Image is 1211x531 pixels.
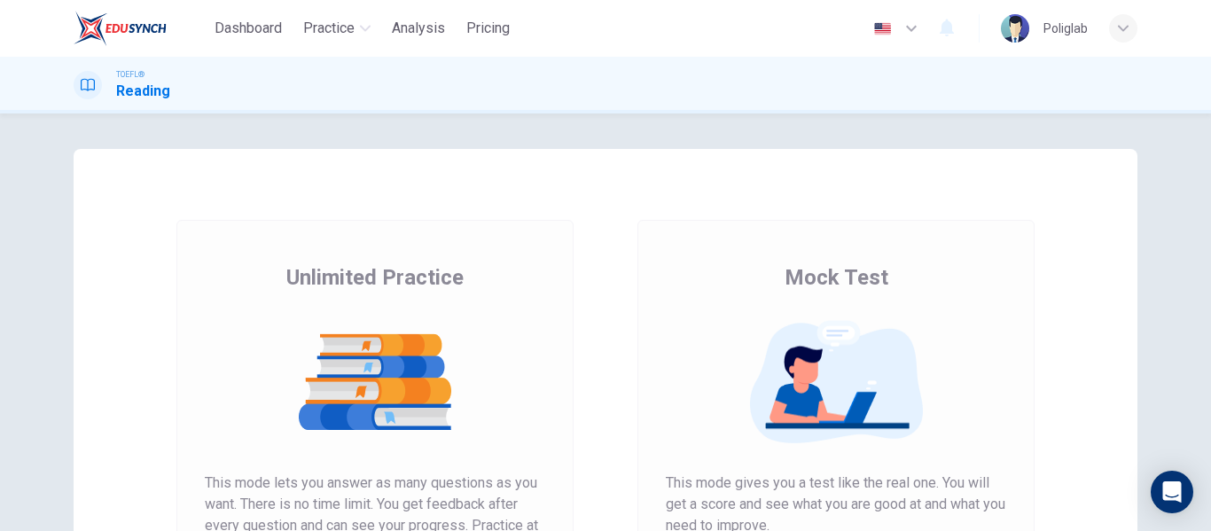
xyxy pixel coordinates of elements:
[116,68,145,81] span: TOEFL®
[207,12,289,44] button: Dashboard
[466,18,510,39] span: Pricing
[785,263,888,292] span: Mock Test
[1001,14,1029,43] img: Profile picture
[1043,18,1088,39] div: Poliglab
[392,18,445,39] span: Analysis
[1151,471,1193,513] div: Open Intercom Messenger
[74,11,207,46] a: EduSynch logo
[296,12,378,44] button: Practice
[116,81,170,102] h1: Reading
[286,263,464,292] span: Unlimited Practice
[303,18,355,39] span: Practice
[215,18,282,39] span: Dashboard
[871,22,894,35] img: en
[74,11,167,46] img: EduSynch logo
[459,12,517,44] button: Pricing
[385,12,452,44] button: Analysis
